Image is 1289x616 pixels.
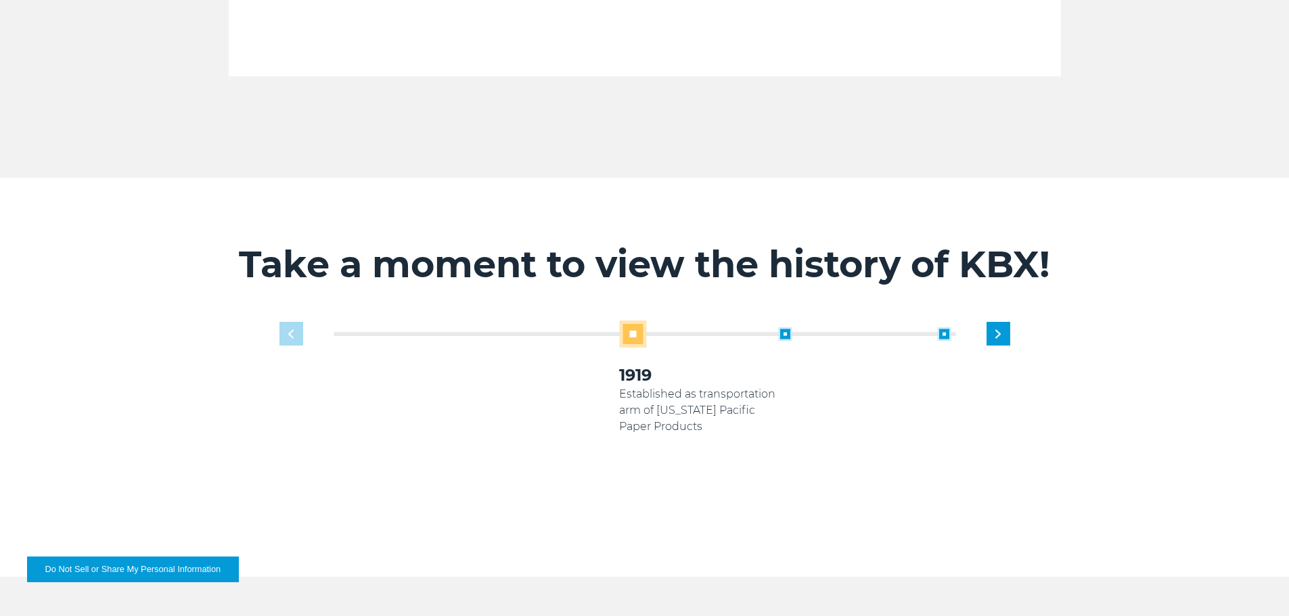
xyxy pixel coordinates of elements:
[229,242,1061,287] h2: Take a moment to view the history of KBX!
[995,329,1001,338] img: next slide
[619,386,778,435] p: Established as transportation arm of [US_STATE] Pacific Paper Products
[987,322,1010,346] div: Next slide
[619,364,778,386] h3: 1919
[27,556,239,582] button: Do Not Sell or Share My Personal Information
